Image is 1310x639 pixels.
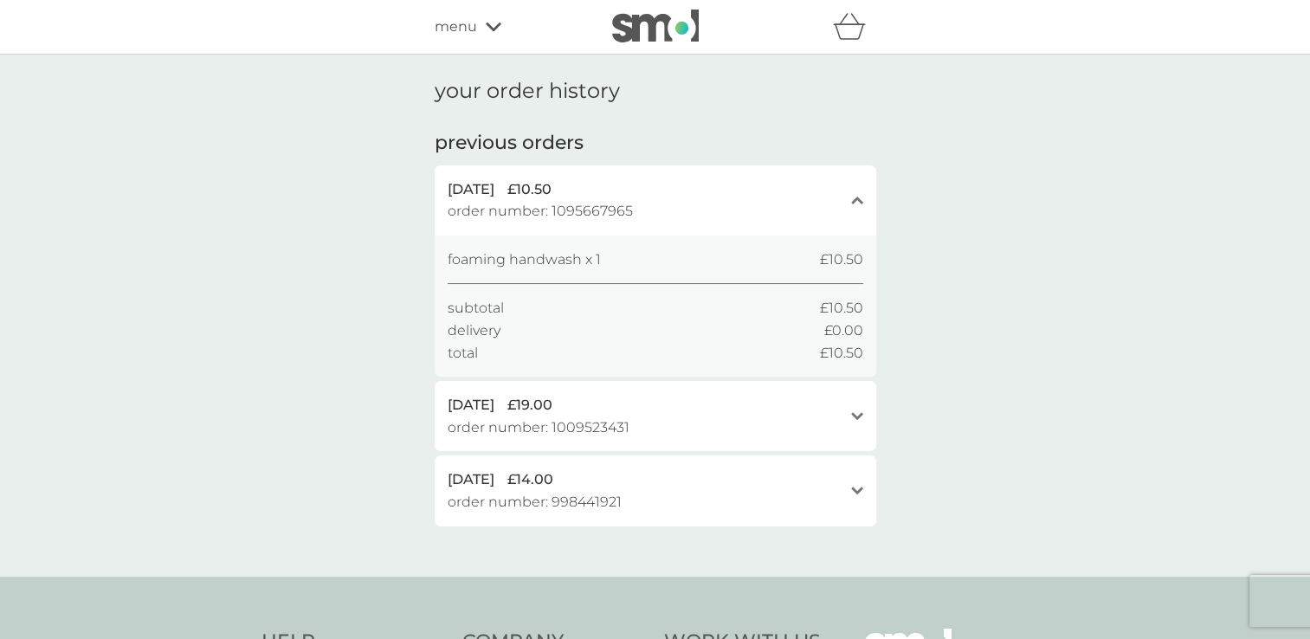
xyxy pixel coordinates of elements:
span: £0.00 [824,319,863,342]
span: £10.50 [507,178,552,201]
img: smol [612,10,699,42]
span: £19.00 [507,394,552,416]
span: subtotal [448,297,504,319]
span: foaming handwash x 1 [448,248,601,271]
span: £10.50 [820,342,863,365]
span: total [448,342,478,365]
span: £10.50 [820,248,863,271]
span: £14.00 [507,468,553,491]
span: order number: 1009523431 [448,416,629,439]
span: [DATE] [448,468,494,491]
span: [DATE] [448,178,494,201]
span: order number: 998441921 [448,491,622,513]
span: £10.50 [820,297,863,319]
span: delivery [448,319,500,342]
span: menu [435,16,477,38]
span: order number: 1095667965 [448,200,633,223]
h1: your order history [435,79,620,104]
h2: previous orders [435,130,584,157]
div: basket [833,10,876,44]
span: [DATE] [448,394,494,416]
